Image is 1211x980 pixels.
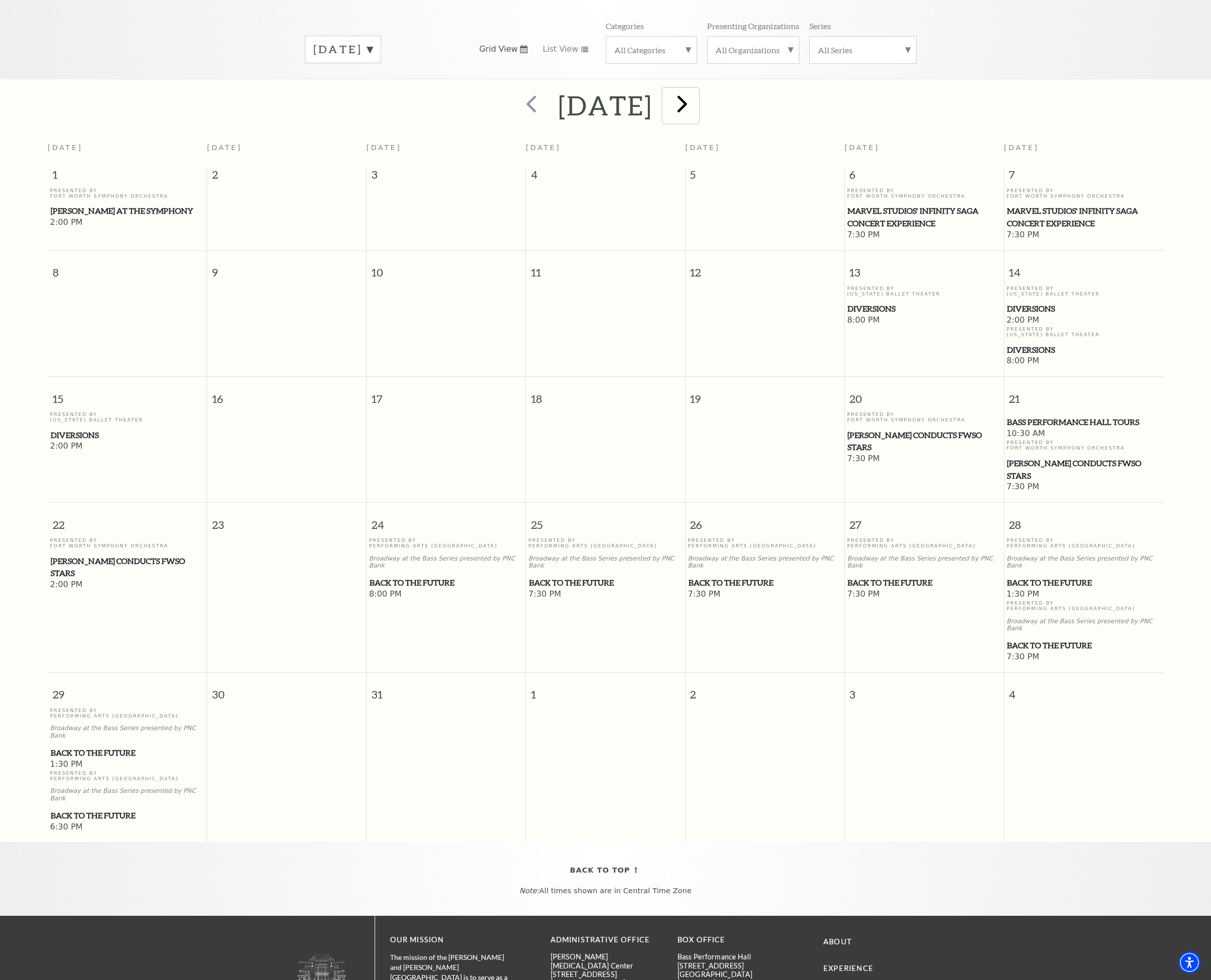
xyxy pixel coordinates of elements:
p: All times shown are in Central Time Zone [10,887,1201,895]
a: Jane Glover Conducts FWSO Stars [1006,457,1161,482]
span: 20 [845,377,1004,411]
label: [DATE] [313,42,373,57]
span: [DATE] [685,144,720,152]
span: Marvel Studios' Infinity Saga Concert Experience [847,205,1000,229]
span: [PERSON_NAME] at the Symphony [51,205,204,217]
a: Experience [823,964,874,972]
p: Broadway at the Bass Series presented by PNC Bank [529,555,682,570]
span: [DATE] [48,144,83,152]
p: Presented By Fort Worth Symphony Orchestra [847,188,1001,199]
a: Diversions [50,429,205,442]
p: Presented By Performing Arts [GEOGRAPHIC_DATA] [50,770,205,782]
span: 2:00 PM [1006,315,1161,326]
span: 29 [48,673,207,708]
span: [DATE] [367,144,402,152]
p: Presented By Performing Arts [GEOGRAPHIC_DATA] [1006,600,1161,612]
span: [DATE] [844,144,880,152]
p: Bass Performance Hall [677,952,789,961]
span: [DATE] [207,144,242,152]
a: Back to the Future [847,577,1001,589]
span: Back to the Future [1007,577,1160,589]
span: 3 [367,167,526,187]
span: [PERSON_NAME] Conducts FWSO Stars [1007,457,1160,482]
span: 8 [48,251,207,286]
a: Back to the Future [529,577,682,589]
p: [STREET_ADDRESS] [551,970,662,978]
span: 7:30 PM [847,589,1001,600]
span: 15 [48,377,207,411]
p: Presented By Performing Arts [GEOGRAPHIC_DATA] [50,708,205,719]
p: Presented By Performing Arts [GEOGRAPHIC_DATA] [369,537,523,549]
p: Broadway at the Bass Series presented by PNC Bank [688,555,842,570]
a: Diversions [1006,303,1161,315]
p: Presented By Fort Worth Symphony Orchestra [50,188,205,199]
p: Presented By [US_STATE] Ballet Theater [1006,286,1161,297]
span: 9 [207,251,366,286]
p: Series [809,21,831,31]
span: 17 [367,377,526,411]
a: Back to the Future [688,577,842,589]
span: 30 [207,673,366,708]
p: Presented By [US_STATE] Ballet Theater [847,286,1001,297]
span: Marvel Studios' Infinity Saga Concert Experience [1007,205,1160,229]
span: 7:30 PM [1006,652,1161,663]
a: Bass Performance Hall Tours [1006,416,1161,429]
span: [DATE] [1004,144,1039,152]
a: About [823,937,852,946]
span: 28 [1004,503,1163,537]
span: 24 [367,503,526,537]
span: 7:30 PM [1006,482,1161,493]
a: Back to the Future [1006,577,1161,589]
p: Presented By [US_STATE] Ballet Theater [1006,326,1161,338]
span: 26 [685,503,844,537]
span: 1:30 PM [50,759,205,770]
span: Back to the Future [688,577,841,589]
p: Presented By Fort Worth Symphony Orchestra [847,411,1001,423]
p: Presented By Fort Worth Symphony Orchestra [1006,440,1161,451]
span: 10 [367,251,526,286]
span: 10:30 AM [1006,429,1161,440]
p: Presented By Performing Arts [GEOGRAPHIC_DATA] [847,537,1001,549]
button: next [662,88,699,123]
a: Diversions [1006,344,1161,356]
span: Diversions [847,303,1000,315]
span: 11 [526,251,685,286]
span: 13 [845,251,1004,286]
span: 22 [48,503,207,537]
a: Back to the Future [50,809,205,822]
em: Note: [520,887,540,895]
span: 3 [845,673,1004,708]
span: 8:00 PM [1006,356,1161,367]
span: 6 [845,167,1004,187]
div: Accessibility Menu [1178,951,1200,973]
span: [DATE] [526,144,561,152]
span: Back to the Future [370,577,523,589]
p: Presented By Performing Arts [GEOGRAPHIC_DATA] [529,537,682,549]
p: Broadway at the Bass Series presented by PNC Bank [1006,555,1161,570]
a: Back to the Future [50,747,205,759]
p: Administrative Office [551,934,662,946]
p: Presented By Fort Worth Symphony Orchestra [50,537,205,549]
button: prev [512,88,549,123]
span: 1 [526,673,685,708]
span: 21 [1004,377,1163,411]
p: Broadway at the Bass Series presented by PNC Bank [1006,618,1161,633]
span: 2:00 PM [50,580,205,591]
span: 18 [526,377,685,411]
p: Categories [606,21,644,31]
span: 8:00 PM [369,589,523,600]
label: All Categories [614,45,688,55]
span: Back To Top [570,864,630,877]
span: 7:30 PM [1006,230,1161,241]
span: 27 [845,503,1004,537]
span: 7:30 PM [847,454,1001,465]
span: Diversions [1007,303,1160,315]
span: Back to the Future [1007,639,1160,652]
p: Presented By Performing Arts [GEOGRAPHIC_DATA] [688,537,842,549]
p: Broadway at the Bass Series presented by PNC Bank [50,725,205,740]
span: 12 [685,251,844,286]
a: Marvel Studios' Infinity Saga Concert Experience [1006,205,1161,229]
